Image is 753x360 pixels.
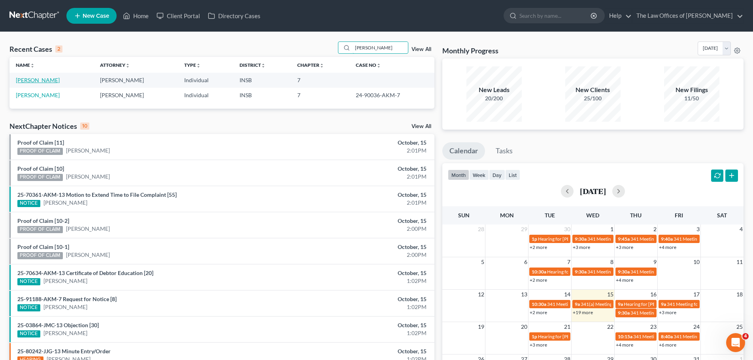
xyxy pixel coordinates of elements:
a: View All [411,47,431,52]
div: 11/50 [664,94,719,102]
span: 341 Meeting for [PERSON_NAME] [630,269,702,275]
td: [PERSON_NAME] [94,88,178,102]
div: 2:01PM [295,199,427,207]
span: 28 [477,224,485,234]
td: Individual [178,88,233,102]
div: October, 15 [295,269,427,277]
div: NOTICE [17,200,40,207]
input: Search by name... [519,8,592,23]
span: 341 Meeting for [PERSON_NAME] [630,310,702,316]
div: PROOF OF CLAIM [17,148,63,155]
span: Mon [500,212,514,219]
td: [PERSON_NAME] [94,73,178,87]
div: 2 [55,45,62,53]
div: October, 15 [295,139,427,147]
div: New Filings [664,85,719,94]
span: 29 [520,224,528,234]
a: Nameunfold_more [16,62,35,68]
a: Typeunfold_more [184,62,201,68]
span: 8:40a [661,334,673,339]
div: New Leads [466,85,522,94]
span: 341 Meeting for [PERSON_NAME] [633,334,704,339]
span: 14 [563,290,571,299]
a: Proof of Claim [11] [17,139,64,146]
a: [PERSON_NAME] [43,277,87,285]
i: unfold_more [261,63,266,68]
span: 6 [523,257,528,267]
a: [PERSON_NAME] [16,77,60,83]
i: unfold_more [125,63,130,68]
a: Chapterunfold_more [297,62,324,68]
a: 25-03864-JMC-13 Objection [30] [17,322,99,328]
td: Individual [178,73,233,87]
a: [PERSON_NAME] [43,303,87,311]
span: 19 [477,322,485,332]
span: 10:15a [618,334,632,339]
td: 24-90036-AKM-7 [349,88,434,102]
a: +3 more [616,244,633,250]
a: [PERSON_NAME] [16,92,60,98]
span: 1p [532,236,537,242]
a: [PERSON_NAME] [66,173,110,181]
span: 9:30a [575,236,587,242]
a: 25-91188-AKM-7 Request for Notice [8] [17,296,117,302]
div: October, 15 [295,191,427,199]
button: day [489,170,505,180]
div: 2:00PM [295,251,427,259]
a: Districtunfold_more [240,62,266,68]
span: 9:45a [618,236,630,242]
a: Proof of Claim [10-1] [17,243,69,250]
i: unfold_more [196,63,201,68]
div: NOTICE [17,330,40,337]
span: 22 [606,322,614,332]
span: 12 [477,290,485,299]
div: NOTICE [17,304,40,311]
span: 7 [566,257,571,267]
div: October, 15 [295,295,427,303]
span: 9a [661,301,666,307]
span: 21 [563,322,571,332]
span: Hearing for [PERSON_NAME] [547,269,609,275]
a: 25-70634-AKM-13 Certificate of Debtor Education [20] [17,270,153,276]
div: October, 15 [295,347,427,355]
span: 24 [693,322,700,332]
span: 9 [653,257,657,267]
span: 10:30a [532,301,546,307]
div: PROOF OF CLAIM [17,174,63,181]
a: Directory Cases [204,9,264,23]
div: NOTICE [17,278,40,285]
a: Proof of Claim [10] [17,165,64,172]
a: Calendar [442,142,485,160]
a: 25-80242-JJG-13 Minute Entry/Order [17,348,111,354]
a: +3 more [573,244,590,250]
span: 9a [575,301,580,307]
span: Tue [545,212,555,219]
div: Recent Cases [9,44,62,54]
a: [PERSON_NAME] [66,147,110,155]
div: New Clients [565,85,621,94]
a: Case Nounfold_more [356,62,381,68]
h2: [DATE] [580,187,606,195]
div: NextChapter Notices [9,121,89,131]
span: Sun [458,212,470,219]
span: 16 [649,290,657,299]
span: 11 [736,257,744,267]
span: 341 Meeting for [PERSON_NAME] [674,334,745,339]
div: October, 15 [295,243,427,251]
a: Proof of Claim [10-2] [17,217,69,224]
div: 20/200 [466,94,522,102]
span: Sat [717,212,727,219]
span: 4 [742,333,749,339]
div: PROOF OF CLAIM [17,252,63,259]
a: Attorneyunfold_more [100,62,130,68]
a: +19 more [573,309,593,315]
span: 9:40a [661,236,673,242]
td: 7 [291,88,350,102]
a: [PERSON_NAME] [66,225,110,233]
span: 5 [480,257,485,267]
a: +3 more [659,309,676,315]
div: 1:02PM [295,303,427,311]
i: unfold_more [30,63,35,68]
a: +3 more [530,342,547,348]
a: +4 more [616,342,633,348]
